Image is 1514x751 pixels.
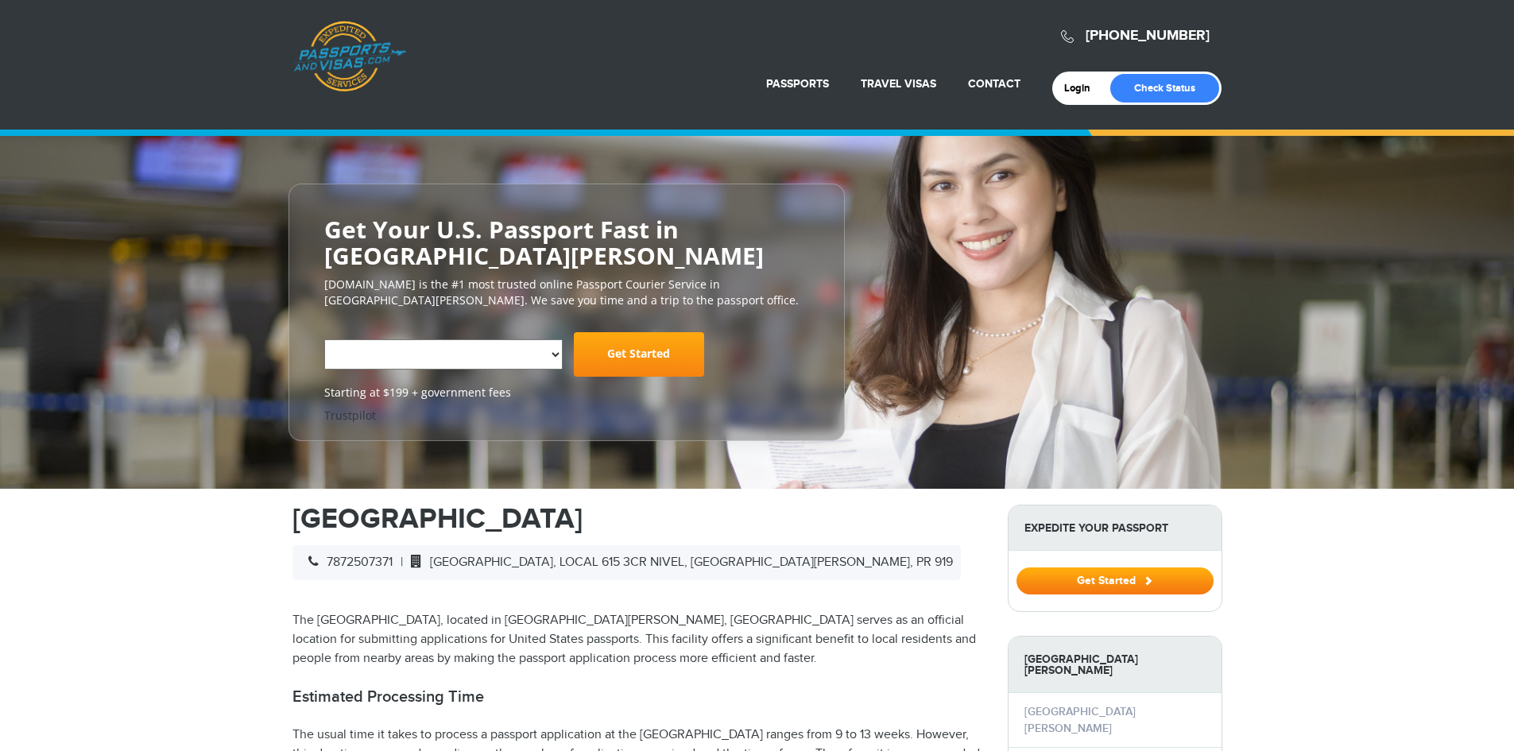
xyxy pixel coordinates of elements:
a: [GEOGRAPHIC_DATA][PERSON_NAME] [1024,705,1136,735]
a: Passports [766,77,829,91]
h2: Get Your U.S. Passport Fast in [GEOGRAPHIC_DATA][PERSON_NAME] [324,216,809,269]
strong: Expedite Your Passport [1009,505,1222,551]
h2: Estimated Processing Time [292,687,984,706]
div: | [292,545,961,580]
span: [GEOGRAPHIC_DATA], LOCAL 615 3CR NIVEL, [GEOGRAPHIC_DATA][PERSON_NAME], PR 919 [403,555,953,570]
a: Trustpilot [324,408,376,424]
strong: [GEOGRAPHIC_DATA][PERSON_NAME] [1009,637,1222,693]
a: Contact [968,77,1020,91]
h1: [GEOGRAPHIC_DATA] [292,505,984,533]
p: The [GEOGRAPHIC_DATA], located in [GEOGRAPHIC_DATA][PERSON_NAME], [GEOGRAPHIC_DATA] serves as an ... [292,611,984,668]
a: Check Status [1110,74,1219,103]
a: Travel Visas [861,77,936,91]
a: Login [1064,82,1102,95]
a: Get Started [1016,574,1214,586]
span: 7872507371 [300,555,393,570]
a: Get Started [574,332,704,377]
span: Starting at $199 + government fees [324,385,809,401]
a: [PHONE_NUMBER] [1086,27,1210,45]
button: Get Started [1016,567,1214,594]
a: Passports & [DOMAIN_NAME] [293,21,406,92]
p: [DOMAIN_NAME] is the #1 most trusted online Passport Courier Service in [GEOGRAPHIC_DATA][PERSON_... [324,277,809,308]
